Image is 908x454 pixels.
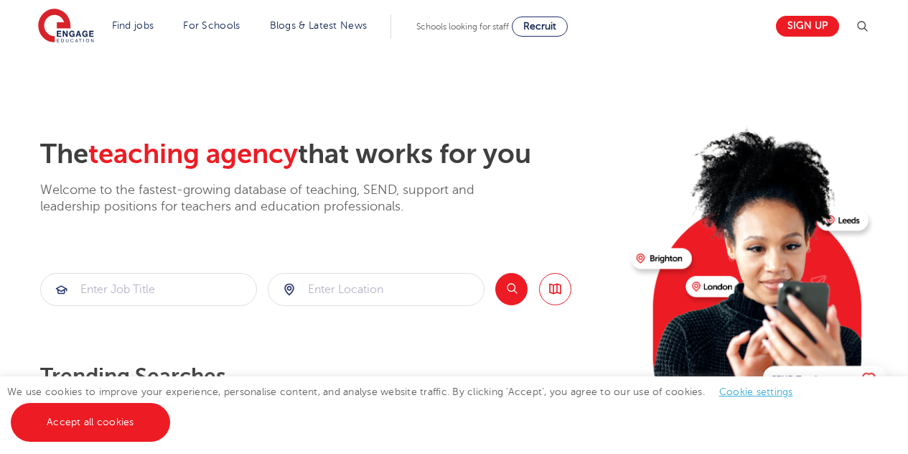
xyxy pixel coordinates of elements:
a: Find jobs [112,20,154,31]
a: Accept all cookies [11,403,170,442]
a: Blogs & Latest News [270,20,368,31]
span: Recruit [523,21,556,32]
a: Cookie settings [719,386,793,397]
a: For Schools [183,20,240,31]
input: Submit [268,274,484,305]
p: Welcome to the fastest-growing database of teaching, SEND, support and leadership positions for t... [40,182,514,216]
h2: The that works for you [40,138,619,171]
span: teaching agency [88,139,298,170]
input: Submit [41,274,256,305]
a: Sign up [776,16,839,37]
div: Submit [268,273,485,306]
a: Recruit [512,17,568,37]
div: Submit [40,273,257,306]
span: Schools looking for staff [416,22,509,32]
img: Engage Education [38,9,94,45]
p: Trending searches [40,363,619,389]
button: Search [495,273,528,305]
span: We use cookies to improve your experience, personalise content, and analyse website traffic. By c... [7,386,808,427]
